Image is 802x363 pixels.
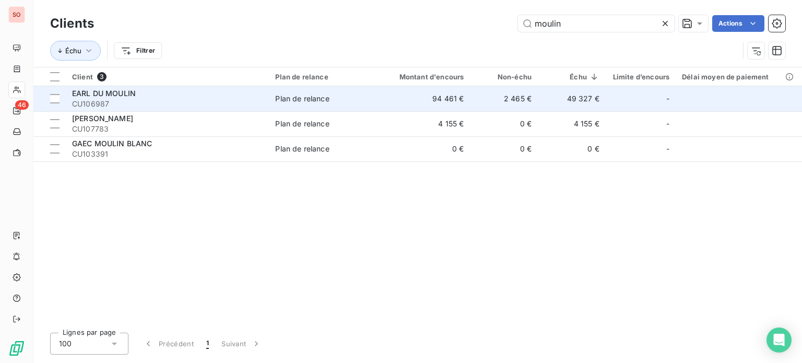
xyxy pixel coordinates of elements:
[766,327,792,353] div: Open Intercom Messenger
[206,338,209,349] span: 1
[275,73,373,81] div: Plan de relance
[379,111,470,136] td: 4 155 €
[666,119,669,129] span: -
[385,73,464,81] div: Montant d'encours
[72,73,93,81] span: Client
[50,14,94,33] h3: Clients
[538,111,606,136] td: 4 155 €
[470,86,538,111] td: 2 465 €
[518,15,675,32] input: Rechercher
[72,139,152,148] span: GAEC MOULIN BLANC
[97,72,107,81] span: 3
[72,149,263,159] span: CU103391
[215,333,268,355] button: Suivant
[544,73,599,81] div: Échu
[470,111,538,136] td: 0 €
[682,73,796,81] div: Délai moyen de paiement
[65,46,81,55] span: Échu
[712,15,764,32] button: Actions
[612,73,669,81] div: Limite d’encours
[275,119,329,129] div: Plan de relance
[137,333,200,355] button: Précédent
[8,340,25,357] img: Logo LeanPay
[72,114,133,123] span: [PERSON_NAME]
[379,86,470,111] td: 94 461 €
[470,136,538,161] td: 0 €
[8,6,25,23] div: SO
[72,99,263,109] span: CU106987
[200,333,215,355] button: 1
[72,89,136,98] span: EARL DU MOULIN
[72,124,263,134] span: CU107783
[666,93,669,104] span: -
[59,338,72,349] span: 100
[114,42,162,59] button: Filtrer
[275,144,329,154] div: Plan de relance
[538,86,606,111] td: 49 327 €
[50,41,101,61] button: Échu
[275,93,329,104] div: Plan de relance
[476,73,532,81] div: Non-échu
[666,144,669,154] span: -
[379,136,470,161] td: 0 €
[15,100,29,110] span: 46
[538,136,606,161] td: 0 €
